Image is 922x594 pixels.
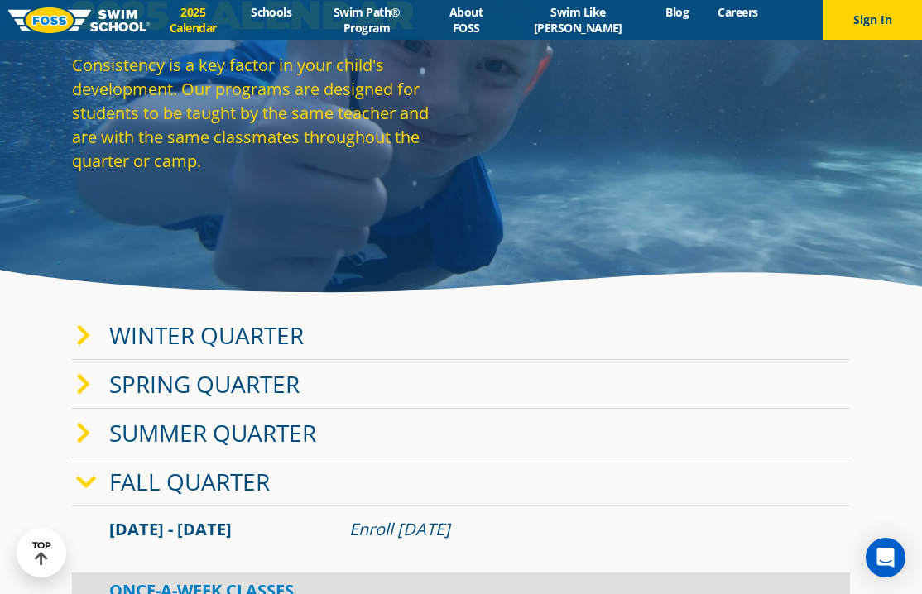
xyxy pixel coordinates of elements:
a: Swim Path® Program [306,4,428,36]
div: Enroll [DATE] [349,518,813,541]
span: [DATE] - [DATE] [109,518,232,540]
a: About FOSS [427,4,504,36]
a: Careers [704,4,772,20]
div: Open Intercom Messenger [866,538,905,577]
a: 2025 Calendar [150,4,237,36]
a: Winter Quarter [109,319,304,351]
img: FOSS Swim School Logo [8,7,150,33]
div: TOP [32,540,51,566]
a: Spring Quarter [109,368,300,400]
a: Blog [651,4,704,20]
a: Swim Like [PERSON_NAME] [505,4,651,36]
a: Fall Quarter [109,466,270,497]
a: Schools [237,4,306,20]
a: Summer Quarter [109,417,316,448]
p: Consistency is a key factor in your child's development. Our programs are designed for students t... [72,53,453,173]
